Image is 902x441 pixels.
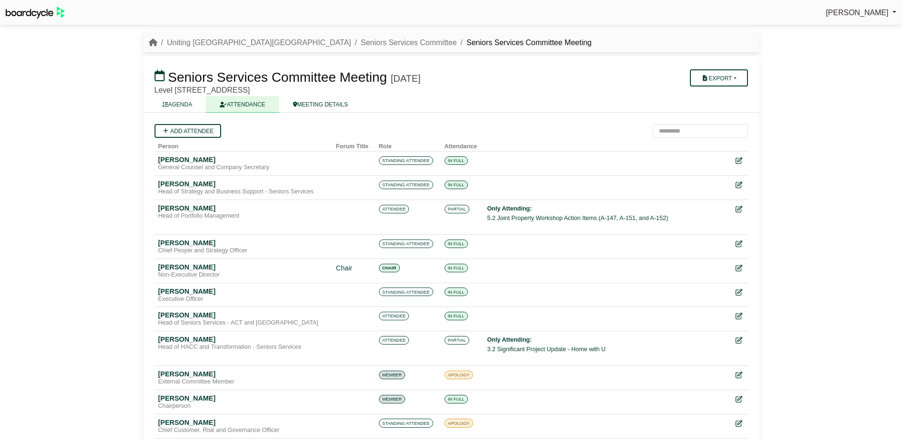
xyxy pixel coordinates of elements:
[736,370,744,381] div: Edit
[487,204,728,213] div: Only Attending:
[158,378,329,386] div: External Committee Member
[158,212,329,220] div: Head of Portfolio Management
[158,247,329,255] div: Chief People and Strategy Officer
[379,312,409,320] span: ATTENDEE
[445,156,468,165] span: IN FULL
[736,155,744,166] div: Edit
[158,188,329,196] div: Head of Strategy and Business Support - Seniors Services
[736,180,744,191] div: Edit
[826,9,889,17] span: [PERSON_NAME]
[375,138,441,152] th: Role
[379,419,433,427] span: STANDING ATTENDEE
[487,345,728,354] li: 3.2 Significant Project Update - Home with U
[379,336,409,345] span: ATTENDEE
[158,319,329,327] div: Head of Seniors Services - ACT and [GEOGRAPHIC_DATA]
[445,312,468,320] span: IN FULL
[379,205,409,213] span: ATTENDEE
[167,38,351,47] a: Uniting [GEOGRAPHIC_DATA][GEOGRAPHIC_DATA]
[158,239,329,247] div: [PERSON_NAME]
[158,344,329,351] div: Head of HACC and Transformation - Seniors Services
[826,7,896,19] a: [PERSON_NAME]
[158,311,329,319] div: [PERSON_NAME]
[736,311,744,322] div: Edit
[445,288,468,296] span: IN FULL
[736,239,744,249] div: Edit
[158,296,329,303] div: Executive Officer
[736,335,744,346] div: Edit
[379,240,433,248] span: STANDING ATTENDEE
[158,418,329,427] div: [PERSON_NAME]
[168,70,387,85] span: Seniors Services Committee Meeting
[158,394,329,403] div: [PERSON_NAME]
[445,181,468,189] span: IN FULL
[158,427,329,434] div: Chief Customer, Risk and Governance Officer
[736,263,744,274] div: Edit
[336,263,371,274] div: Chair
[158,271,329,279] div: Non-Executive Director
[457,37,592,49] li: Seniors Services Committee Meeting
[332,138,375,152] th: Forum Title
[149,37,592,49] nav: breadcrumb
[445,240,468,248] span: IN FULL
[6,7,65,19] img: BoardcycleBlackGreen-aaafeed430059cb809a45853b8cf6d952af9d84e6e89e1f1685b34bfd5cb7d64.svg
[158,164,329,172] div: General Counsel and Company Secretary
[736,394,744,405] div: Edit
[487,213,728,223] li: 5.2 Joint Property Workshop Action Items (A-147, A-151, and A-152)
[379,395,406,403] span: MEMBER
[158,287,329,296] div: [PERSON_NAME]
[158,335,329,344] div: [PERSON_NAME]
[158,403,329,410] div: Chairperson
[736,418,744,429] div: Edit
[158,370,329,378] div: [PERSON_NAME]
[445,395,468,403] span: IN FULL
[379,288,433,296] span: STANDING ATTENDEE
[391,73,421,84] div: [DATE]
[441,138,484,152] th: Attendance
[158,263,329,271] div: [PERSON_NAME]
[445,264,468,272] span: IN FULL
[736,287,744,298] div: Edit
[379,371,406,379] span: MEMBER
[379,156,433,165] span: STANDING ATTENDEE
[155,138,332,152] th: Person
[487,335,728,345] div: Only Attending:
[445,205,470,213] span: PARTIAL
[149,96,206,113] a: AGENDA
[279,96,362,113] a: MEETING DETAILS
[445,336,470,345] span: PARTIAL
[158,204,329,212] div: [PERSON_NAME]
[206,96,279,113] a: ATTENDANCE
[361,38,457,47] a: Seniors Services Committee
[445,371,473,379] span: APOLOGY
[155,86,250,94] span: Level [STREET_ADDRESS]
[158,180,329,188] div: [PERSON_NAME]
[158,155,329,164] div: [PERSON_NAME]
[445,419,473,427] span: APOLOGY
[690,69,747,86] button: Export
[155,124,222,138] a: Add attendee
[736,204,744,215] div: Edit
[379,264,400,272] span: CHAIR
[379,181,433,189] span: STANDING ATTENDEE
